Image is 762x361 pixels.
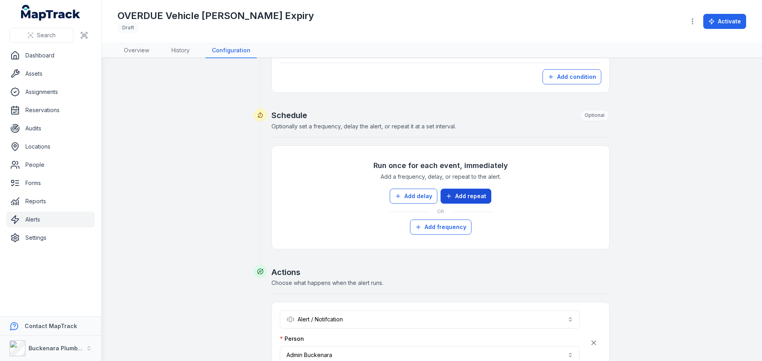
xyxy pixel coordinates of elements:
div: Draft [117,22,139,33]
strong: Contact MapTrack [25,323,77,329]
span: Optionally set a frequency, delay the alert, or repeat it at a set interval. [271,123,456,130]
a: Settings [6,230,95,246]
h3: Run once for each event, immediately [373,160,508,171]
a: Alerts [6,212,95,227]
div: Optional [579,109,610,121]
a: Reservations [6,102,95,118]
button: Alert / Notifcation [280,310,580,329]
a: History [165,43,196,58]
h2: Actions [271,267,610,278]
a: Assignments [6,84,95,100]
button: Add delay [390,189,437,204]
a: Audits [6,120,95,136]
span: Search [37,31,56,39]
button: Add condition [543,69,601,84]
a: Configuration [206,43,257,58]
h1: OVERDUE Vehicle [PERSON_NAME] Expiry [117,10,314,22]
strong: Buckenara Plumbing Gas & Electrical [29,345,133,351]
span: Add a frequency, delay, or repeat to the alert. [381,173,501,181]
a: Forms [6,175,95,191]
button: Add frequency [410,220,471,235]
a: Locations [6,139,95,155]
button: Add repeat [441,189,491,204]
button: Activate [703,14,746,29]
a: Assets [6,66,95,82]
a: People [6,157,95,173]
a: MapTrack [21,5,81,21]
a: Dashboard [6,48,95,63]
a: Overview [117,43,156,58]
div: Or [390,204,491,220]
h2: Schedule [271,109,610,121]
span: Choose what happens when the alert runs. [271,279,383,286]
label: Person [280,335,304,343]
button: Search [10,28,73,43]
a: Reports [6,193,95,209]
